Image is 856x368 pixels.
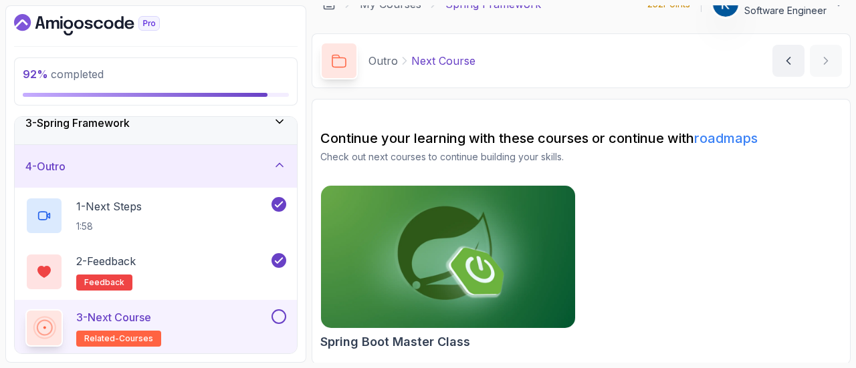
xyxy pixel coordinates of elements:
button: 3-Next Courserelated-courses [25,309,286,347]
h2: Spring Boot Master Class [320,333,470,351]
p: Check out next courses to continue building your skills. [320,150,842,164]
p: Outro [368,53,398,69]
a: roadmaps [694,130,758,146]
span: related-courses [84,333,153,344]
h2: Continue your learning with these courses or continue with [320,129,842,148]
p: 2 - Feedback [76,253,136,269]
button: previous content [772,45,805,77]
span: feedback [84,277,124,288]
span: 92 % [23,67,48,81]
button: 2-Feedbackfeedback [25,253,286,291]
button: 4-Outro [15,145,297,188]
a: Dashboard [14,14,191,35]
h3: 4 - Outro [25,158,66,174]
p: 1 - Next Steps [76,198,142,214]
p: 1:58 [76,220,142,233]
button: next content [810,45,842,77]
span: completed [23,67,104,81]
p: 3 - Next Course [76,309,151,325]
a: Spring Boot Master Class cardSpring Boot Master Class [320,185,576,351]
img: Spring Boot Master Class card [315,182,582,332]
h3: 3 - Spring Framework [25,115,130,131]
button: 3-Spring Framework [15,102,297,144]
p: Software Engineer [744,4,827,17]
button: 1-Next Steps1:58 [25,197,286,234]
p: Next Course [411,53,475,69]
